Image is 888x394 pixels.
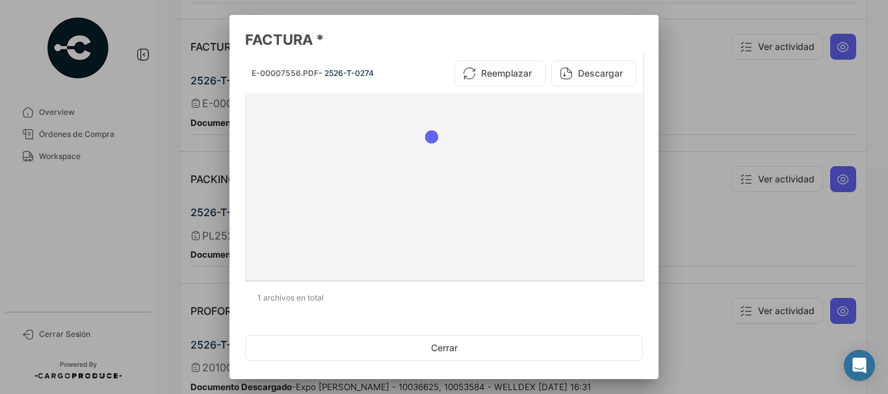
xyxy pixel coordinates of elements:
div: 1 archivos en total [245,282,643,314]
button: Descargar [551,60,636,86]
div: Abrir Intercom Messenger [844,350,875,381]
span: E-00007556.PDF [252,68,319,78]
button: Reemplazar [454,60,545,86]
button: Cerrar [245,335,643,361]
span: - 2526-T-0274 [319,68,374,78]
h3: FACTURA * [245,31,643,49]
